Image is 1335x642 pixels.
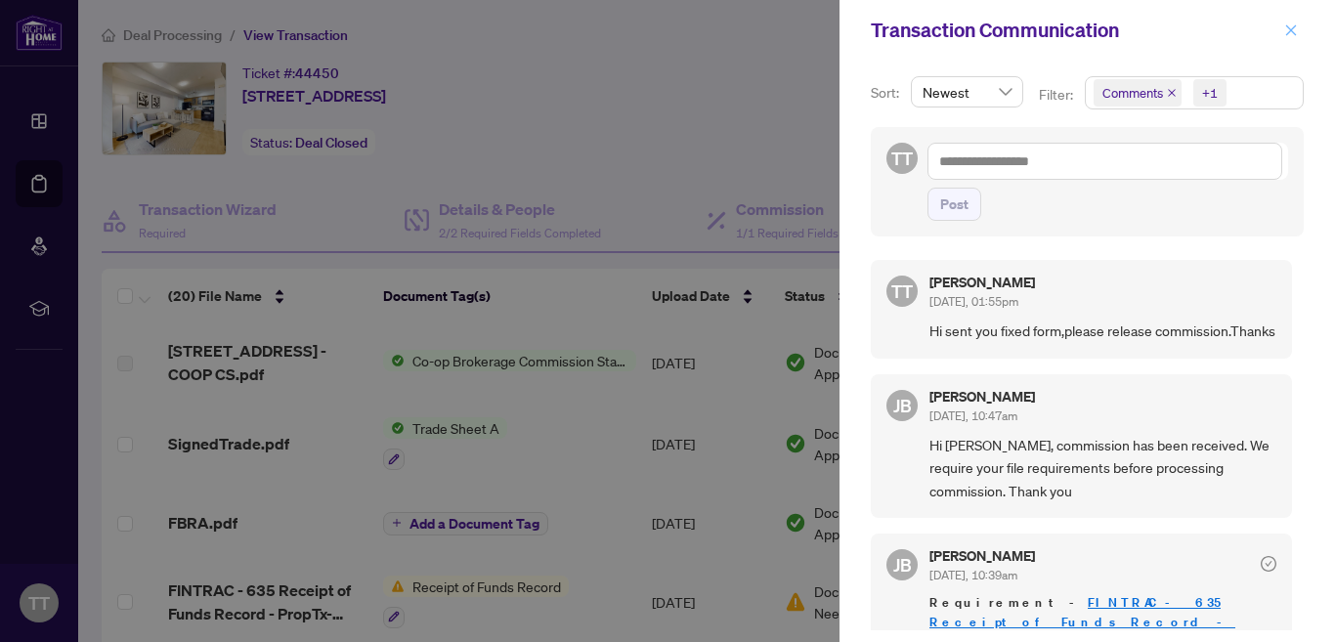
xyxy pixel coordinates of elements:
span: check-circle [1261,556,1276,572]
span: Newest [923,77,1012,107]
span: [DATE], 01:55pm [929,294,1018,309]
span: Comments [1102,83,1163,103]
span: Comments [1094,79,1182,107]
p: Sort: [871,82,903,104]
h5: [PERSON_NAME] [929,390,1035,404]
span: close [1284,23,1298,37]
p: Filter: [1039,84,1076,106]
span: [DATE], 10:39am [929,568,1017,582]
h5: [PERSON_NAME] [929,276,1035,289]
span: JB [893,551,912,578]
span: Hi [PERSON_NAME], commission has been received. We require your file requirements before processi... [929,434,1276,502]
h5: [PERSON_NAME] [929,549,1035,563]
span: close [1167,88,1177,98]
div: +1 [1202,83,1218,103]
span: TT [891,278,913,305]
span: Hi sent you fixed form,please release commission.Thanks [929,320,1276,342]
span: JB [893,392,912,419]
button: Post [927,188,981,221]
span: [DATE], 10:47am [929,408,1017,423]
div: Transaction Communication [871,16,1278,45]
span: TT [891,145,913,172]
